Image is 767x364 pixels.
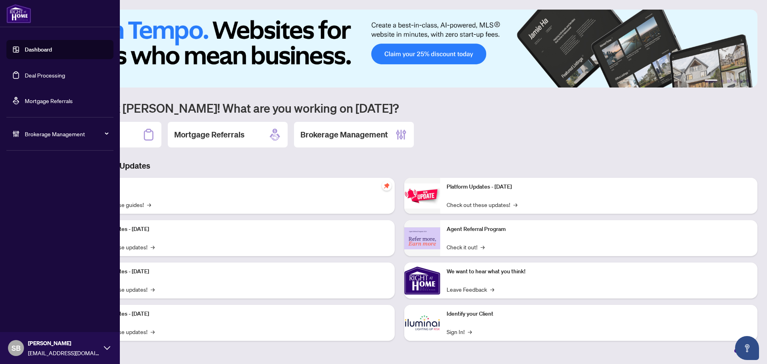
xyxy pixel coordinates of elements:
[42,160,757,171] h3: Brokerage & Industry Updates
[25,129,108,138] span: Brokerage Management
[28,339,100,348] span: [PERSON_NAME]
[12,342,21,354] span: SB
[25,97,73,104] a: Mortgage Referrals
[733,80,737,83] button: 4
[740,80,743,83] button: 5
[300,129,388,140] h2: Brokerage Management
[174,129,244,140] h2: Mortgage Referrals
[447,200,517,209] a: Check out these updates!→
[84,267,388,276] p: Platform Updates - [DATE]
[447,267,751,276] p: We want to hear what you think!
[447,327,472,336] a: Sign In!→
[735,336,759,360] button: Open asap
[147,200,151,209] span: →
[404,183,440,209] img: Platform Updates - June 23, 2025
[151,327,155,336] span: →
[25,46,52,53] a: Dashboard
[746,80,749,83] button: 6
[447,243,485,251] a: Check it out!→
[727,80,730,83] button: 3
[42,100,757,115] h1: Welcome back [PERSON_NAME]! What are you working on [DATE]?
[721,80,724,83] button: 2
[151,285,155,294] span: →
[42,10,757,88] img: Slide 0
[25,72,65,79] a: Deal Processing
[151,243,155,251] span: →
[490,285,494,294] span: →
[481,243,485,251] span: →
[468,327,472,336] span: →
[447,225,751,234] p: Agent Referral Program
[404,305,440,341] img: Identify your Client
[705,80,717,83] button: 1
[447,310,751,318] p: Identify your Client
[447,183,751,191] p: Platform Updates - [DATE]
[404,227,440,249] img: Agent Referral Program
[513,200,517,209] span: →
[6,4,31,23] img: logo
[84,310,388,318] p: Platform Updates - [DATE]
[84,183,388,191] p: Self-Help
[404,263,440,298] img: We want to hear what you think!
[84,225,388,234] p: Platform Updates - [DATE]
[382,181,391,191] span: pushpin
[447,285,494,294] a: Leave Feedback→
[28,348,100,357] span: [EMAIL_ADDRESS][DOMAIN_NAME]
